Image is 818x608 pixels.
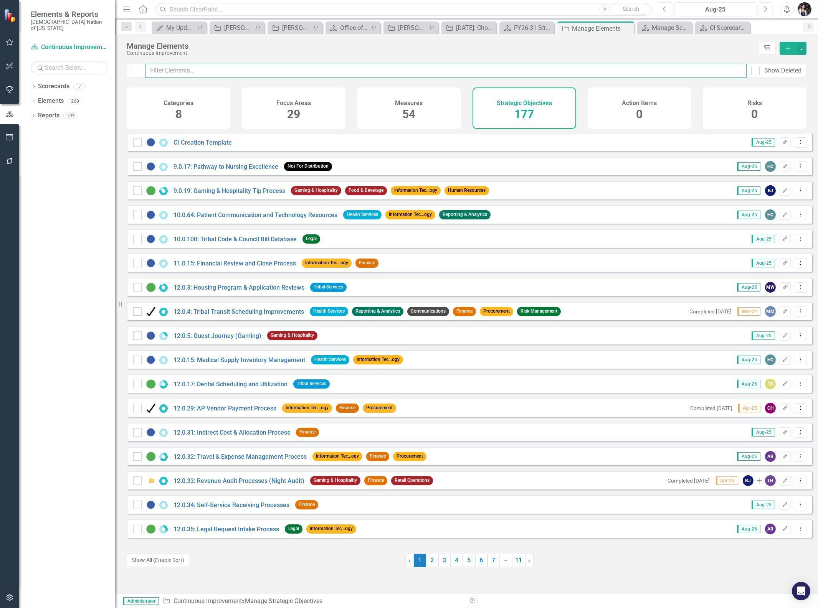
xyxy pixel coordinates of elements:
[146,500,155,509] img: Not Started
[4,8,17,22] img: ClearPoint Strategy
[146,379,155,389] img: Action Plan Approved/In Progress
[439,210,491,219] span: Reporting & Analytics
[310,476,360,485] span: Gaming & Hospitality
[407,307,449,316] span: Communications
[146,355,155,364] img: Not Started
[293,379,330,388] span: Tribal Services
[154,23,195,33] a: My Updates
[31,10,107,19] span: Elements & Reports
[146,524,155,534] img: Action Plan Approved/In Progress
[123,597,159,605] span: Administrator
[146,283,155,292] img: Action Plan Approved/In Progress
[475,554,487,567] a: 6
[737,307,760,316] span: Mar-24
[668,478,710,484] small: Completed [DATE]
[765,451,776,462] div: AR
[282,404,332,412] span: Information Tec...ogy
[765,475,776,486] div: LH
[445,186,489,195] span: Human Resources
[737,283,760,292] span: Aug-25
[355,259,378,267] span: Finance
[395,100,423,107] h4: Measures
[296,428,319,437] span: Finance
[364,476,387,485] span: Finance
[146,234,155,244] img: Not Started
[752,501,775,509] span: Aug-25
[174,405,276,412] a: 12.0.29: AP Vendor Payment Process
[302,234,320,243] span: Legal
[752,428,775,437] span: Aug-25
[174,187,285,194] a: 9.0.19: Gaming & Hospitality Tip Process
[765,161,776,172] div: HC
[146,452,155,461] img: Action Plan Approved/In Progress
[291,186,341,195] span: Gaming & Hospitality
[752,235,775,243] span: Aug-25
[798,2,811,16] button: Layla Freeman
[393,452,426,461] span: Procurement
[174,526,279,533] a: 12.0.35: Legal Request Intake Process
[737,525,760,533] span: Aug-25
[175,107,182,121] span: 8
[146,404,155,413] img: Completed
[68,98,83,104] div: 260
[677,5,754,14] div: Aug-25
[127,554,189,567] button: Show All (Enable Sort)
[174,211,337,219] a: 10.0.64: Patient Communication and Technology Resources
[572,24,632,33] div: Manage Elements
[38,111,59,120] a: Reports
[174,163,278,170] a: 9.0.17: Pathway to Nursing Excellence
[697,23,748,33] a: CI Scorecard Home
[636,107,643,121] span: 0
[385,23,427,33] a: [PERSON_NAME] REVIEW
[174,381,288,388] a: 12.0.17: Dental Scheduling and Utilization
[765,306,776,317] div: MM
[276,100,311,107] h4: Focus Areas
[623,6,640,12] span: Search
[312,452,362,461] span: Information Tec...ogy
[765,379,776,389] div: TS
[710,23,748,33] div: CI Scorecard Home
[174,139,232,146] a: CI Creation Template
[31,19,107,31] small: [DEMOGRAPHIC_DATA] Nation of [US_STATE]
[690,405,732,411] small: Completed [DATE]
[343,210,382,219] span: Health Services
[529,557,530,564] span: ›
[497,100,552,107] h4: Strategic Objectives
[166,23,195,33] div: My Updates
[306,524,356,533] span: Information Tec...ogy
[174,477,304,484] a: 12.0.33: Revenue Audit Processes (Night Audit)
[146,210,155,219] img: Not Started
[327,23,369,33] a: Office of Strategy Continuous Improvement Initiatives
[438,554,451,567] a: 3
[174,260,296,267] a: 11.0.15: Financial Review and Close Process
[285,524,302,533] span: Legal
[155,3,652,16] input: Search ClearPoint...
[737,211,760,219] span: Aug-25
[146,162,155,171] img: Not Started
[174,429,290,436] a: 12.0.31: Indirect Cost & Allocation Process
[751,107,758,121] span: 0
[287,107,300,121] span: 29
[127,42,755,50] div: Manage Elements
[517,307,561,316] span: Risk Management
[345,186,387,195] span: Food & Beverage
[501,23,552,33] a: FY26-31 Strategic Plan
[174,501,289,509] a: 12.0.34: Self-Service Receiving Processes
[295,500,318,509] span: Finance
[310,307,348,316] span: Health Services
[514,107,534,121] span: 177
[212,23,253,33] a: [PERSON_NAME]'s Team's Action Plans
[737,356,760,364] span: Aug-25
[366,452,389,461] span: Finance
[451,554,463,567] a: 4
[414,554,426,567] span: 1
[674,2,756,16] button: Aug-25
[38,82,69,91] a: Scorecards
[765,185,776,196] div: BJ
[409,557,411,564] span: ‹
[752,331,775,340] span: Aug-25
[612,4,650,15] button: Search
[426,554,438,567] a: 2
[737,452,760,461] span: Aug-25
[311,355,349,364] span: Health Services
